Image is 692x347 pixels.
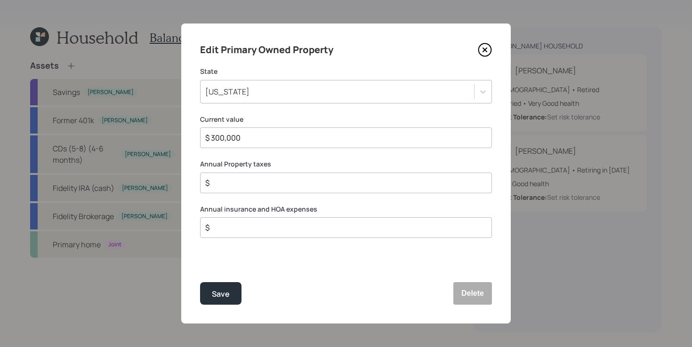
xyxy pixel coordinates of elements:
label: Current value [200,115,492,124]
h4: Edit Primary Owned Property [200,42,333,57]
div: [US_STATE] [205,87,249,97]
button: Save [200,282,241,305]
label: Annual insurance and HOA expenses [200,205,492,214]
div: Save [212,288,230,300]
label: State [200,67,492,76]
button: Delete [453,282,492,305]
label: Annual Property taxes [200,159,492,169]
